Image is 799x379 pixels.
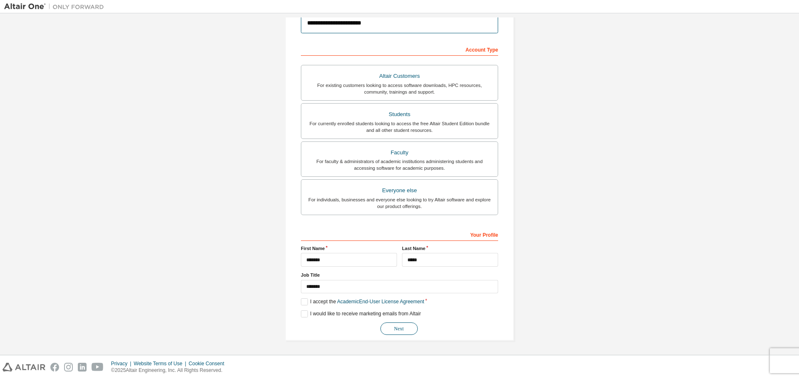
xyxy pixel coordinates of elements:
label: Last Name [402,245,498,252]
div: Privacy [111,360,134,367]
div: Website Terms of Use [134,360,189,367]
img: facebook.svg [50,363,59,372]
div: Faculty [306,147,493,159]
div: Cookie Consent [189,360,229,367]
button: Next [380,322,418,335]
div: Account Type [301,42,498,56]
label: Job Title [301,272,498,278]
label: First Name [301,245,397,252]
label: I would like to receive marketing emails from Altair [301,310,421,317]
p: © 2025 Altair Engineering, Inc. All Rights Reserved. [111,367,229,374]
img: Altair One [4,2,108,11]
div: For faculty & administrators of academic institutions administering students and accessing softwa... [306,158,493,171]
label: I accept the [301,298,424,305]
div: Everyone else [306,185,493,196]
div: For currently enrolled students looking to access the free Altair Student Edition bundle and all ... [306,120,493,134]
div: Students [306,109,493,120]
img: youtube.svg [92,363,104,372]
div: Altair Customers [306,70,493,82]
img: altair_logo.svg [2,363,45,372]
img: linkedin.svg [78,363,87,372]
div: For individuals, businesses and everyone else looking to try Altair software and explore our prod... [306,196,493,210]
img: instagram.svg [64,363,73,372]
a: Academic End-User License Agreement [337,299,424,305]
div: For existing customers looking to access software downloads, HPC resources, community, trainings ... [306,82,493,95]
div: Your Profile [301,228,498,241]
